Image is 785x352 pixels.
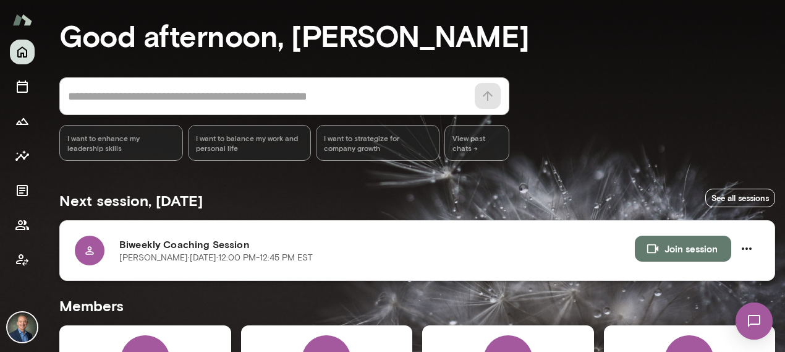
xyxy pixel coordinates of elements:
[324,133,431,153] span: I want to strategize for company growth
[705,189,775,208] a: See all sessions
[10,74,35,99] button: Sessions
[635,236,731,262] button: Join session
[316,125,439,161] div: I want to strategize for company growth
[10,109,35,134] button: Growth Plan
[10,40,35,64] button: Home
[444,125,509,161] span: View past chats ->
[59,191,203,210] h5: Next session, [DATE]
[59,296,775,316] h5: Members
[10,144,35,168] button: Insights
[119,237,635,252] h6: Biweekly Coaching Session
[12,8,32,32] img: Mento
[67,133,175,153] span: I want to enhance my leadership skills
[7,312,37,342] img: Michael Alden
[10,213,35,238] button: Members
[10,247,35,272] button: Client app
[59,18,775,53] h3: Good afternoon, [PERSON_NAME]
[119,252,313,264] p: [PERSON_NAME] · [DATE] · 12:00 PM-12:45 PM EST
[188,125,312,161] div: I want to balance my work and personal life
[10,178,35,203] button: Documents
[59,125,183,161] div: I want to enhance my leadership skills
[196,133,303,153] span: I want to balance my work and personal life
